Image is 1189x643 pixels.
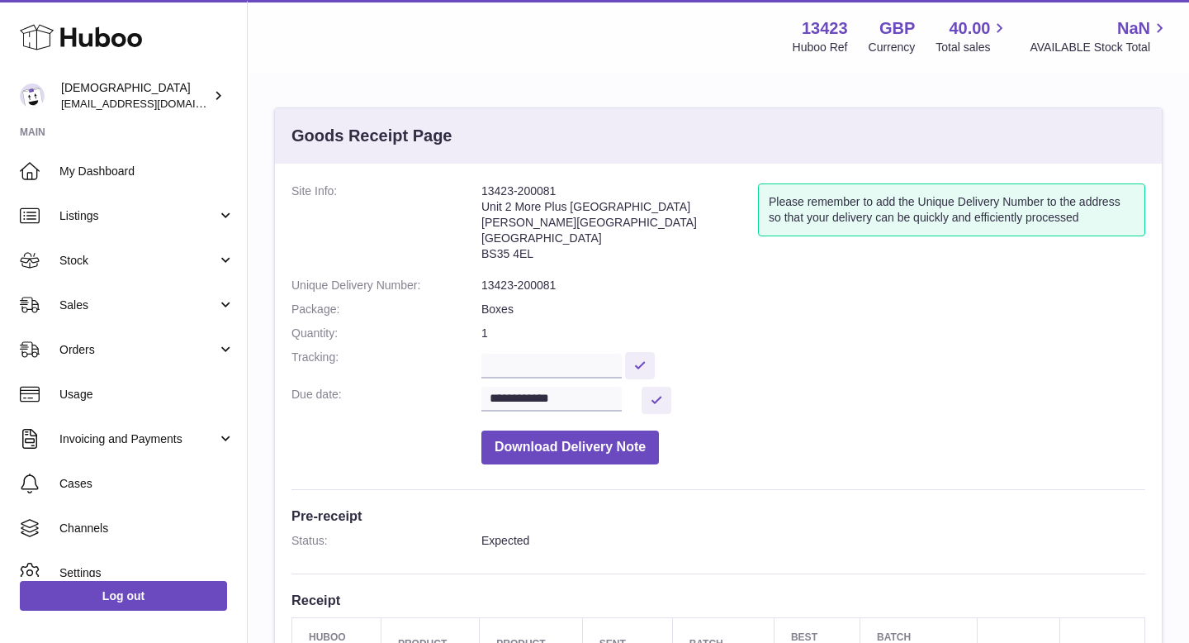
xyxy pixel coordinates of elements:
span: Settings [59,565,234,581]
img: olgazyuz@outlook.com [20,83,45,108]
strong: 13423 [802,17,848,40]
strong: GBP [879,17,915,40]
span: My Dashboard [59,164,234,179]
dt: Tracking: [291,350,481,379]
dd: 1 [481,326,1145,341]
dt: Unique Delivery Number: [291,278,481,293]
a: 40.00 Total sales [936,17,1009,55]
span: Total sales [936,40,1009,55]
dt: Package: [291,302,481,317]
dt: Due date: [291,387,481,414]
div: [DEMOGRAPHIC_DATA] [61,80,210,112]
span: Invoicing and Payments [59,431,217,447]
div: Please remember to add the Unique Delivery Number to the address so that your delivery can be qui... [758,183,1145,236]
span: Usage [59,387,234,402]
dt: Site Info: [291,183,481,269]
a: NaN AVAILABLE Stock Total [1030,17,1169,55]
dd: Expected [481,533,1145,549]
span: Listings [59,208,217,224]
span: Orders [59,342,217,358]
a: Log out [20,581,227,611]
dt: Status: [291,533,481,549]
h3: Goods Receipt Page [291,125,452,147]
dt: Quantity: [291,326,481,341]
h3: Receipt [291,591,1145,609]
span: Channels [59,521,234,536]
div: Currency [869,40,916,55]
dd: Boxes [481,302,1145,317]
button: Download Delivery Note [481,431,659,464]
span: [EMAIL_ADDRESS][DOMAIN_NAME] [61,97,243,110]
h3: Pre-receipt [291,507,1145,525]
span: Stock [59,253,217,269]
span: Sales [59,298,217,313]
dd: 13423-200081 [481,278,1145,293]
span: NaN [1117,17,1150,40]
span: 40.00 [949,17,990,40]
span: Cases [59,476,234,492]
span: AVAILABLE Stock Total [1030,40,1169,55]
div: Huboo Ref [793,40,848,55]
address: 13423-200081 Unit 2 More Plus [GEOGRAPHIC_DATA] [PERSON_NAME][GEOGRAPHIC_DATA] [GEOGRAPHIC_DATA] ... [481,183,758,269]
